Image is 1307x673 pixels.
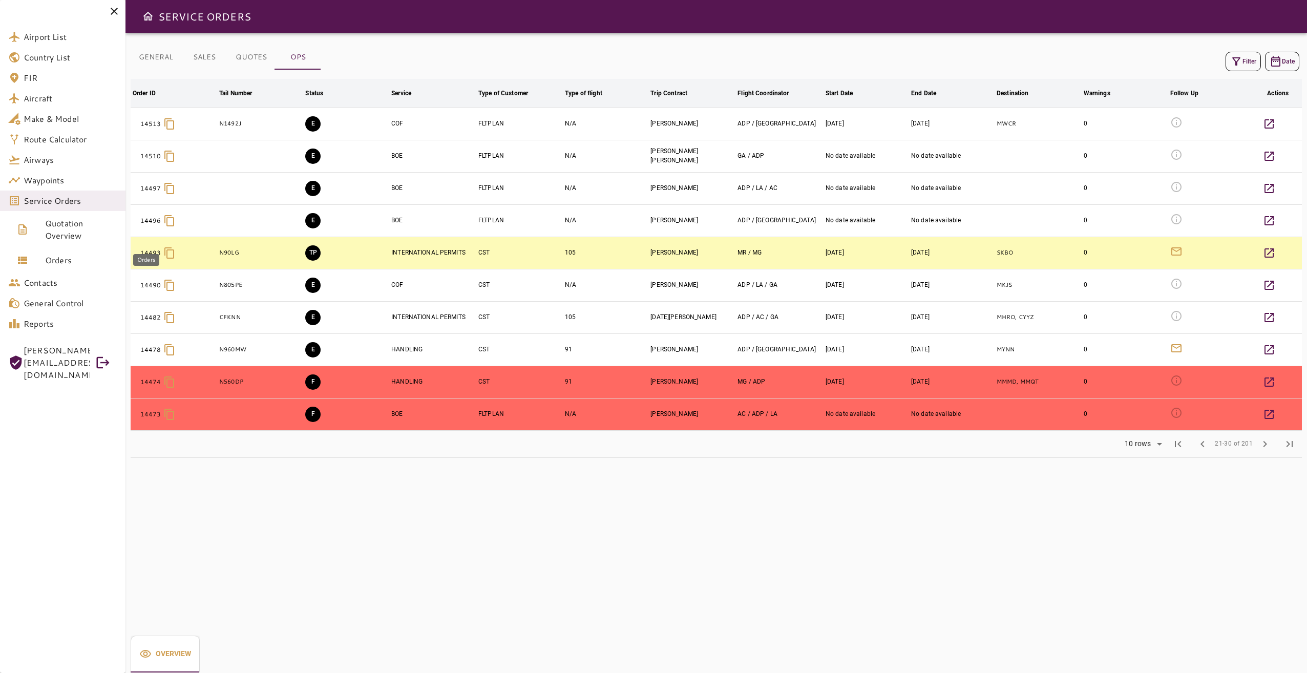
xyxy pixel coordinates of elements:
td: [DATE] [824,108,909,140]
div: Service [391,87,411,99]
td: [PERSON_NAME] [648,108,735,140]
span: Type of Customer [478,87,541,99]
div: Status [305,87,323,99]
span: First Page [1166,432,1190,456]
td: No date available [909,172,995,204]
td: No date available [824,172,909,204]
td: FLTPLAN [476,140,563,172]
td: No date available [909,204,995,237]
p: 14490 [140,281,161,290]
td: No date available [824,140,909,172]
td: FLTPLAN [476,398,563,430]
div: Warnings [1084,87,1110,99]
td: N/A [563,398,648,430]
span: Aircraft [24,92,117,104]
button: Details [1257,144,1281,169]
button: Filter [1226,52,1261,71]
button: FINAL [305,407,321,422]
p: 14513 [140,119,161,129]
span: Follow Up [1170,87,1212,99]
td: BOE [389,204,476,237]
td: BOE [389,398,476,430]
td: CST [476,237,563,269]
button: SALES [181,45,227,70]
div: ALFREDO CABRERA, ADRIANA DEL POZO, LAURA ALONSO [737,410,821,418]
p: N90LG [219,248,301,257]
td: CST [476,301,563,333]
span: chevron_right [1259,438,1271,450]
div: Orders [133,254,159,266]
div: ADRIANA DEL POZO, GERARDO ARGUIJO [737,345,821,354]
span: Type of flight [565,87,616,99]
button: EXECUTION [305,149,321,164]
p: N960MW [219,345,301,354]
div: 0 [1084,281,1166,289]
div: Order ID [133,87,156,99]
button: Details [1257,338,1281,362]
td: 91 [563,333,648,366]
td: COF [389,108,476,140]
td: BOE [389,140,476,172]
div: Type of Customer [478,87,528,99]
td: HANDLING [389,333,476,366]
div: 0 [1084,152,1166,160]
span: Reports [24,318,117,330]
td: CST [476,366,563,398]
span: Service Orders [24,195,117,207]
div: Trip Contract [650,87,687,99]
button: Details [1257,273,1281,298]
div: 0 [1084,248,1166,257]
td: COF [389,269,476,301]
div: 0 [1084,216,1166,225]
p: 14510 [140,152,161,161]
p: 14493 [140,248,161,258]
button: TRIP PREPARATION [305,245,321,261]
span: Warnings [1084,87,1124,99]
div: Tail Number [219,87,252,99]
span: first_page [1172,438,1184,450]
span: Start Date [826,87,866,99]
td: No date available [909,140,995,172]
span: FIR [24,72,117,84]
span: Status [305,87,336,99]
span: Route Calculator [24,133,117,145]
button: OPS [275,45,321,70]
button: Overview [131,636,200,672]
button: EXECUTION [305,278,321,293]
button: Open drawer [138,6,158,27]
div: basic tabs example [131,636,200,672]
td: No date available [824,204,909,237]
button: EXECUTION [305,342,321,357]
p: 14473 [140,410,161,419]
span: Previous Page [1190,432,1215,456]
button: EXECUTION [305,213,321,228]
div: ADRIANA DEL POZO, LAURA ALONSO, GERARDO ARGUIJO [737,281,821,289]
span: Last Page [1277,432,1302,456]
div: 0 [1084,119,1166,128]
td: 105 [563,301,648,333]
td: [PERSON_NAME] [PERSON_NAME] [648,140,735,172]
p: MHRO, CYYZ [997,313,1080,322]
td: [DATE] [909,269,995,301]
p: 14482 [140,313,161,322]
p: MMMD, MMQT [997,377,1080,386]
td: 91 [563,366,648,398]
span: chevron_left [1196,438,1209,450]
div: ADRIANA DEL POZO, LAURA ALONSO, ALFREDO CABRERA [737,184,821,193]
td: [DATE] [909,301,995,333]
button: Details [1257,208,1281,233]
span: Tail Number [219,87,265,99]
button: EXECUTION [305,116,321,132]
div: Type of flight [565,87,602,99]
span: General Control [24,297,117,309]
div: 0 [1084,313,1166,322]
td: No date available [909,398,995,430]
button: Details [1257,305,1281,330]
td: 105 [563,237,648,269]
span: Flight Coordinator [737,87,802,99]
div: 10 rows [1118,436,1166,452]
div: Start Date [826,87,853,99]
p: SKBO [997,248,1080,257]
div: MARISELA GONZALEZ, ADRIANA DEL POZO [737,377,821,386]
td: [DATE] [824,237,909,269]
